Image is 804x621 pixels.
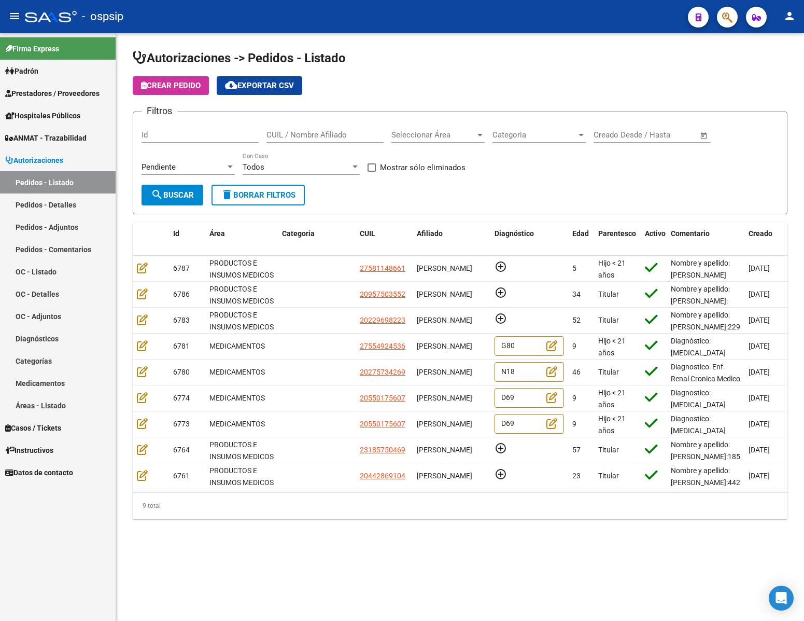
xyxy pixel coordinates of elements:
span: Diagnóstico [495,229,534,238]
div: G80 [495,336,564,356]
span: Autorizaciones -> Pedidos - Listado [133,51,346,65]
span: Titular [598,316,619,324]
span: Prestadores / Proveedores [5,88,100,99]
span: Titular [598,368,619,376]
datatable-header-cell: Creado [744,223,801,257]
span: 6780 [173,368,190,376]
span: [PERSON_NAME] [417,368,472,376]
span: 23185750469 [360,446,405,454]
span: Edad [572,229,589,238]
div: Open Intercom Messenger [769,586,794,611]
span: Titular [598,446,619,454]
span: [DATE] [749,342,770,350]
datatable-header-cell: Categoria [278,223,356,257]
span: MEDICAMENTOS [209,394,265,402]
span: - ospsip [82,5,123,28]
div: 9 total [133,493,787,519]
div: D69 [495,414,564,434]
span: MEDICAMENTOS [209,342,265,350]
span: 20275734269 [360,368,405,376]
datatable-header-cell: Afiliado [413,223,490,257]
span: 20229698223 [360,316,405,324]
span: [PERSON_NAME] [417,290,472,298]
mat-icon: person [783,10,796,22]
span: [DATE] [749,368,770,376]
span: Categoria [492,130,576,140]
span: 27554924536 [360,342,405,350]
span: [PERSON_NAME] [417,420,472,428]
span: PRODUCTOS E INSUMOS MEDICOS [209,285,274,305]
span: 20550175607 [360,394,405,402]
datatable-header-cell: Área [205,223,278,257]
span: Categoria [282,229,315,238]
span: Seleccionar Área [391,130,475,140]
datatable-header-cell: Edad [568,223,594,257]
span: 9 [572,342,576,350]
span: 23 [572,472,581,480]
mat-icon: menu [8,10,21,22]
div: N18 [495,362,564,382]
span: PRODUCTOS E INSUMOS MEDICOS [209,440,274,461]
span: 5 [572,264,576,272]
span: Borrar Filtros [221,190,295,200]
span: ANMAT - Trazabilidad [5,132,87,144]
span: Titular [598,472,619,480]
span: Mostrar sólo eliminados [380,161,466,174]
span: 6786 [173,290,190,298]
span: Hijo < 21 años [598,259,626,279]
span: Id [173,229,179,238]
span: 27581148661 [360,264,405,272]
span: Comentario [671,229,710,238]
span: Diagnóstico: [MEDICAL_DATA] Médico Tratante: [PERSON_NAME]: [PHONE_NUMBER] Domicilio: Derqui 600 ... [671,337,738,499]
span: 6764 [173,446,190,454]
datatable-header-cell: Parentesco [594,223,641,257]
span: PRODUCTOS E INSUMOS MEDICOS [209,311,274,331]
button: Exportar CSV [217,76,302,95]
span: 20442869104 [360,472,405,480]
span: Padrón [5,65,38,77]
span: Afiliado [417,229,443,238]
span: [DATE] [749,316,770,324]
span: Nombre y apellido: [PERSON_NAME]:[PHONE_NUMBER] CEMEP Telefono dr: [PHONE_NUMBER] [671,285,734,340]
span: Titular [598,290,619,298]
span: Diagnostico: [MEDICAL_DATA] Medico Tratante: [PERSON_NAME] Teléfono: [PHONE_NUMBER] (MAMÁ) Locali... [671,415,732,564]
datatable-header-cell: Id [169,223,205,257]
mat-icon: add_circle_outline [495,468,507,480]
span: Instructivos [5,445,53,456]
span: CUIL [360,229,375,238]
span: Nombre y apellido: [PERSON_NAME]:44286910 Reposición para el [PERSON_NAME] Teléfono: [PHONE_NUMBE... [671,466,761,557]
span: MEDICAMENTOS [209,368,265,376]
datatable-header-cell: Comentario [667,223,744,257]
span: Casos / Tickets [5,422,61,434]
span: Pendiente [142,162,176,172]
mat-icon: cloud_download [225,79,237,91]
span: 20550175607 [360,420,405,428]
span: 6783 [173,316,190,324]
button: Open calendar [698,130,710,142]
span: [DATE] [749,420,770,428]
span: Nombre y apellido: [PERSON_NAME]:22969822 Policlinico modelo [PERSON_NAME] [671,311,761,354]
span: PRODUCTOS E INSUMOS MEDICOS [209,466,274,487]
span: Exportar CSV [225,81,294,90]
mat-icon: add_circle_outline [495,260,507,273]
datatable-header-cell: Activo [641,223,667,257]
span: 6781 [173,342,190,350]
span: [DATE] [749,472,770,480]
span: 46 [572,368,581,376]
button: Buscar [142,185,203,205]
span: 6787 [173,264,190,272]
mat-icon: add_circle_outline [495,286,507,299]
span: 6774 [173,394,190,402]
mat-icon: delete [221,188,233,201]
span: Nombre y apellido: [PERSON_NAME] [671,259,730,279]
span: Activo [645,229,666,238]
span: Firma Express [5,43,59,54]
span: 52 [572,316,581,324]
button: Borrar Filtros [211,185,305,205]
span: 6773 [173,420,190,428]
h3: Filtros [142,104,177,118]
span: [DATE] [749,446,770,454]
span: Hijo < 21 años [598,389,626,409]
span: [DATE] [749,290,770,298]
span: Buscar [151,190,194,200]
